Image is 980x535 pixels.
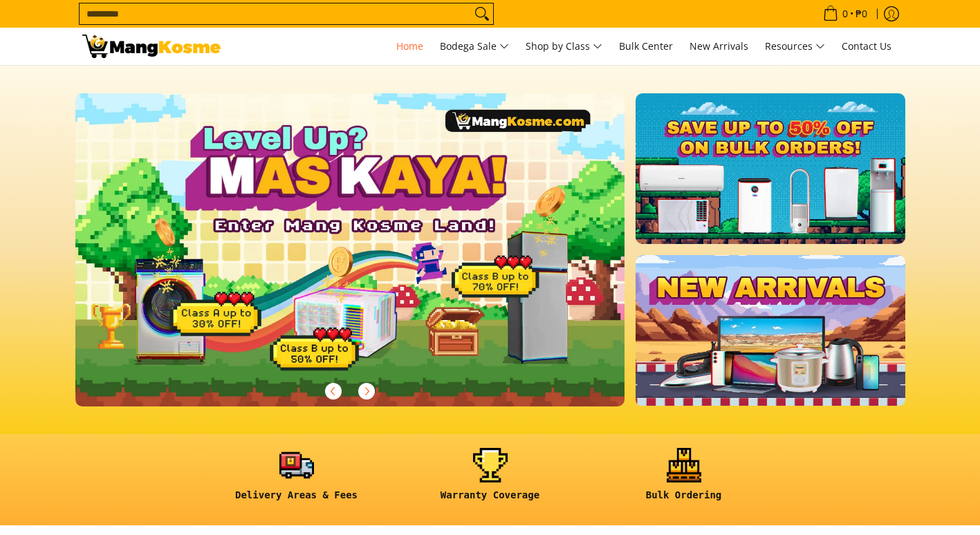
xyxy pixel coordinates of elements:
button: Next [351,376,382,406]
a: Contact Us [835,28,898,65]
a: Home [389,28,430,65]
a: Resources [758,28,832,65]
a: Bulk Center [612,28,680,65]
a: New Arrivals [683,28,755,65]
span: Bodega Sale [440,38,509,55]
img: Gaming desktop banner [75,93,625,406]
a: <h6><strong>Bulk Ordering</strong></h6> [594,448,774,512]
span: New Arrivals [690,39,748,53]
a: <h6><strong>Warranty Coverage</strong></h6> [400,448,580,512]
span: ₱0 [853,9,869,19]
span: Bulk Center [619,39,673,53]
span: Home [396,39,423,53]
button: Search [471,3,493,24]
button: Previous [318,376,349,406]
span: Resources [765,38,825,55]
span: Contact Us [842,39,891,53]
a: Bodega Sale [433,28,516,65]
a: <h6><strong>Delivery Areas & Fees</strong></h6> [207,448,387,512]
span: • [819,6,871,21]
span: 0 [840,9,850,19]
span: Shop by Class [526,38,602,55]
nav: Main Menu [234,28,898,65]
img: Mang Kosme: Your Home Appliances Warehouse Sale Partner! [82,35,221,58]
a: Shop by Class [519,28,609,65]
